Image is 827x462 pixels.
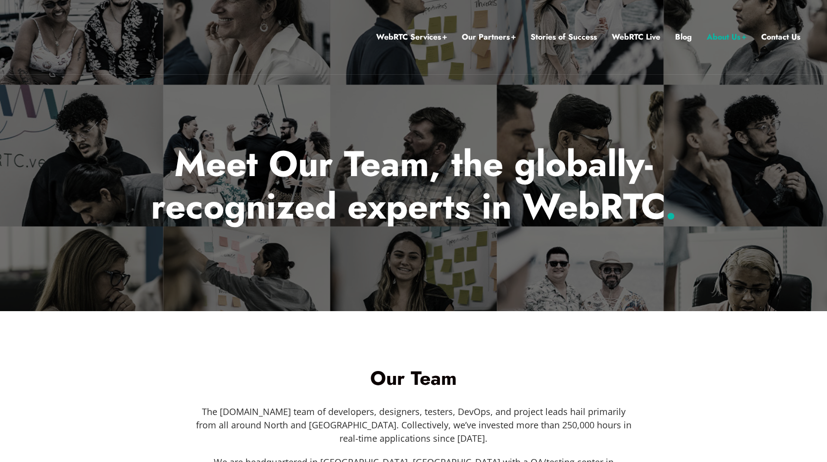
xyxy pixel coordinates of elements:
[761,31,800,44] a: Contact Us
[612,31,660,44] a: WebRTC Live
[462,31,516,44] a: Our Partners
[531,31,597,44] a: Stories of Success
[665,181,677,232] span: .
[376,31,447,44] a: WebRTC Services
[137,369,691,388] h1: Our Team
[192,405,635,445] p: The [DOMAIN_NAME] team of developers, designers, testers, DevOps, and project leads hail primaril...
[124,142,703,228] h1: Meet Our Team, the globally-recognized experts in WebRTC
[707,31,746,44] a: About Us
[675,31,692,44] a: Blog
